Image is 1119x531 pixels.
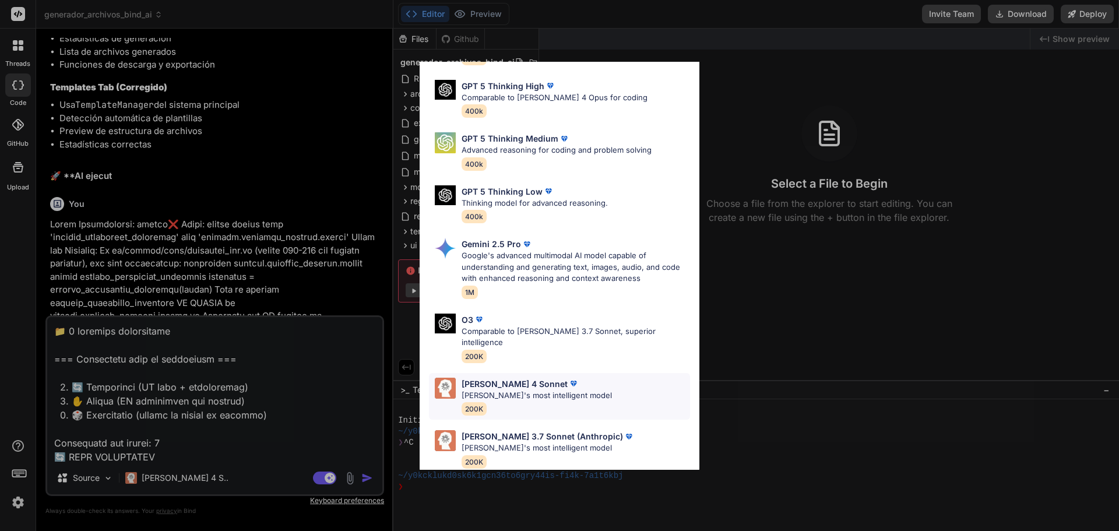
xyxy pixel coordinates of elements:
[558,133,570,145] img: premium
[462,92,648,104] p: Comparable to [PERSON_NAME] 4 Opus for coding
[462,198,608,209] p: Thinking model for advanced reasoning.
[462,402,487,416] span: 200K
[462,314,473,326] p: O3
[462,145,652,156] p: Advanced reasoning for coding and problem solving
[462,286,478,299] span: 1M
[435,314,456,334] img: Pick Models
[462,430,623,442] p: [PERSON_NAME] 3.7 Sonnet (Anthropic)
[462,80,544,92] p: GPT 5 Thinking High
[462,238,521,250] p: Gemini 2.5 Pro
[521,238,533,250] img: premium
[473,314,485,325] img: premium
[543,185,554,197] img: premium
[462,250,690,284] p: Google's advanced multimodal AI model capable of understanding and generating text, images, audio...
[568,378,579,389] img: premium
[435,238,456,259] img: Pick Models
[435,80,456,100] img: Pick Models
[462,326,690,349] p: Comparable to [PERSON_NAME] 3.7 Sonnet, superior intelligence
[462,442,635,454] p: [PERSON_NAME]'s most intelligent model
[462,157,487,171] span: 400k
[435,132,456,153] img: Pick Models
[462,390,612,402] p: [PERSON_NAME]'s most intelligent model
[462,350,487,363] span: 200K
[462,185,543,198] p: GPT 5 Thinking Low
[462,210,487,223] span: 400k
[623,431,635,442] img: premium
[544,80,556,92] img: premium
[462,378,568,390] p: [PERSON_NAME] 4 Sonnet
[435,185,456,206] img: Pick Models
[435,430,456,451] img: Pick Models
[435,378,456,399] img: Pick Models
[462,132,558,145] p: GPT 5 Thinking Medium
[462,104,487,118] span: 400k
[462,455,487,469] span: 200K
